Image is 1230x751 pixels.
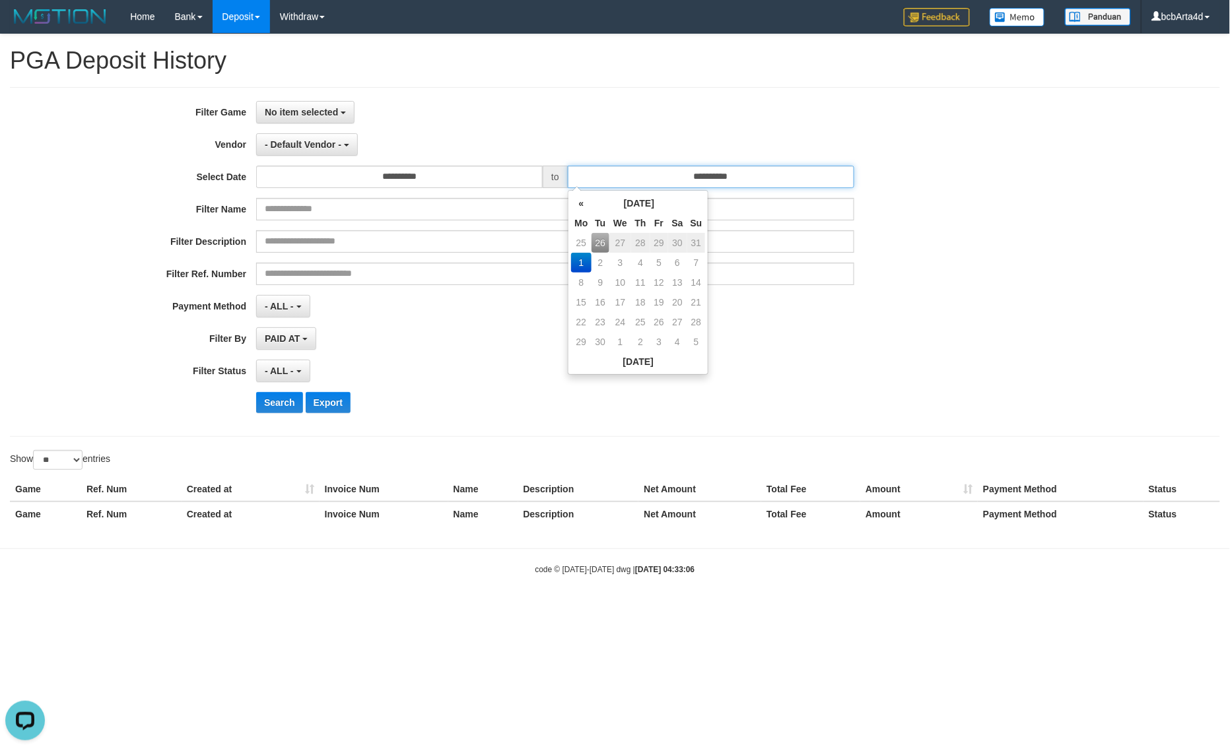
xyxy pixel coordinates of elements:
[609,233,631,253] td: 27
[687,233,706,253] td: 31
[571,332,591,352] td: 29
[592,332,610,352] td: 30
[10,48,1220,74] h1: PGA Deposit History
[638,502,761,526] th: Net Amount
[518,502,639,526] th: Description
[571,233,591,253] td: 25
[631,332,650,352] td: 2
[1065,8,1131,26] img: panduan.png
[668,273,687,292] td: 13
[265,301,294,311] span: - ALL -
[650,253,668,273] td: 5
[256,392,303,413] button: Search
[650,332,668,352] td: 3
[265,333,300,344] span: PAID AT
[592,253,610,273] td: 2
[687,312,706,332] td: 28
[990,8,1045,26] img: Button%20Memo.svg
[687,273,706,292] td: 14
[265,366,294,376] span: - ALL -
[650,233,668,253] td: 29
[265,107,338,117] span: No item selected
[81,477,182,502] th: Ref. Num
[631,273,650,292] td: 11
[256,360,310,382] button: - ALL -
[650,292,668,312] td: 19
[609,292,631,312] td: 17
[668,312,687,332] td: 27
[650,312,668,332] td: 26
[635,565,695,574] strong: [DATE] 04:33:06
[668,332,687,352] td: 4
[609,332,631,352] td: 1
[609,273,631,292] td: 10
[860,502,978,526] th: Amount
[10,450,110,470] label: Show entries
[687,253,706,273] td: 7
[448,477,518,502] th: Name
[609,253,631,273] td: 3
[320,502,448,526] th: Invoice Num
[10,7,110,26] img: MOTION_logo.png
[571,352,705,372] th: [DATE]
[668,213,687,233] th: Sa
[904,8,970,26] img: Feedback.jpg
[306,392,351,413] button: Export
[10,502,81,526] th: Game
[33,450,83,470] select: Showentries
[543,166,568,188] span: to
[256,101,355,123] button: No item selected
[668,233,687,253] td: 30
[631,213,650,233] th: Th
[1144,502,1220,526] th: Status
[10,477,81,502] th: Game
[571,193,591,213] th: «
[978,502,1144,526] th: Payment Method
[535,565,695,574] small: code © [DATE]-[DATE] dwg |
[5,5,45,45] button: Open LiveChat chat widget
[631,233,650,253] td: 28
[978,477,1144,502] th: Payment Method
[265,139,341,150] span: - Default Vendor -
[1144,477,1220,502] th: Status
[592,213,610,233] th: Tu
[761,502,860,526] th: Total Fee
[609,213,631,233] th: We
[638,477,761,502] th: Net Amount
[182,477,320,502] th: Created at
[668,292,687,312] td: 20
[256,327,316,350] button: PAID AT
[687,292,706,312] td: 21
[687,332,706,352] td: 5
[668,253,687,273] td: 6
[650,273,668,292] td: 12
[518,477,639,502] th: Description
[860,477,978,502] th: Amount
[571,253,591,273] td: 1
[687,213,706,233] th: Su
[631,312,650,332] td: 25
[592,292,610,312] td: 16
[592,233,610,253] td: 26
[761,477,860,502] th: Total Fee
[650,213,668,233] th: Fr
[571,312,591,332] td: 22
[592,193,687,213] th: [DATE]
[256,133,358,156] button: - Default Vendor -
[592,273,610,292] td: 9
[571,213,591,233] th: Mo
[320,477,448,502] th: Invoice Num
[631,253,650,273] td: 4
[592,312,610,332] td: 23
[571,292,591,312] td: 15
[571,273,591,292] td: 8
[631,292,650,312] td: 18
[81,502,182,526] th: Ref. Num
[609,312,631,332] td: 24
[448,502,518,526] th: Name
[256,295,310,317] button: - ALL -
[182,502,320,526] th: Created at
